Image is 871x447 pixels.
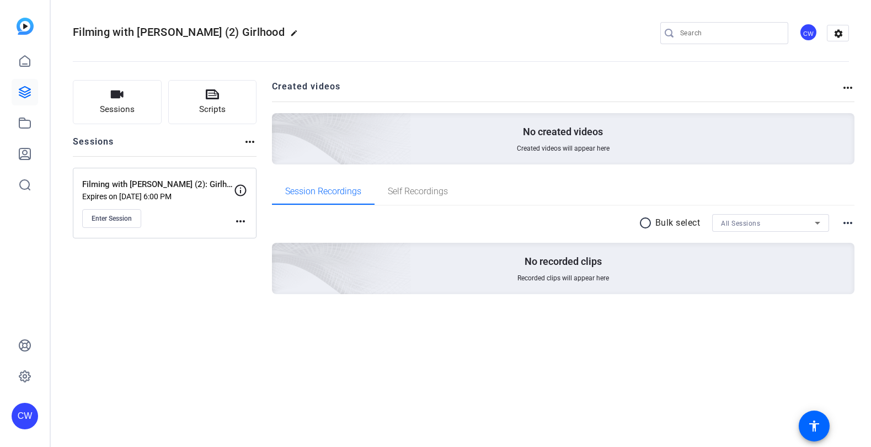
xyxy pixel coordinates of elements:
[12,403,38,429] div: CW
[243,135,257,148] mat-icon: more_horiz
[82,209,141,228] button: Enter Session
[73,25,285,39] span: Filming with [PERSON_NAME] (2) Girlhood
[148,134,412,373] img: embarkstudio-empty-session.png
[168,80,257,124] button: Scripts
[73,135,114,156] h2: Sessions
[517,274,609,283] span: Recorded clips will appear here
[721,220,760,227] span: All Sessions
[272,80,842,102] h2: Created videos
[799,23,819,42] ngx-avatar: Claire Williams
[517,144,610,153] span: Created videos will appear here
[799,23,817,41] div: CW
[680,26,779,40] input: Search
[523,125,603,139] p: No created videos
[808,419,821,433] mat-icon: accessibility
[100,103,135,116] span: Sessions
[525,255,602,268] p: No recorded clips
[73,80,162,124] button: Sessions
[82,178,234,191] p: Filming with [PERSON_NAME] (2): Girlhood
[841,216,854,230] mat-icon: more_horiz
[17,18,34,35] img: blue-gradient.svg
[841,81,854,94] mat-icon: more_horiz
[285,187,361,196] span: Session Recordings
[388,187,448,196] span: Self Recordings
[655,216,701,230] p: Bulk select
[199,103,226,116] span: Scripts
[639,216,655,230] mat-icon: radio_button_unchecked
[290,29,303,42] mat-icon: edit
[92,214,132,223] span: Enter Session
[827,25,849,42] mat-icon: settings
[234,215,247,228] mat-icon: more_horiz
[82,192,234,201] p: Expires on [DATE] 6:00 PM
[148,4,412,243] img: Creted videos background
